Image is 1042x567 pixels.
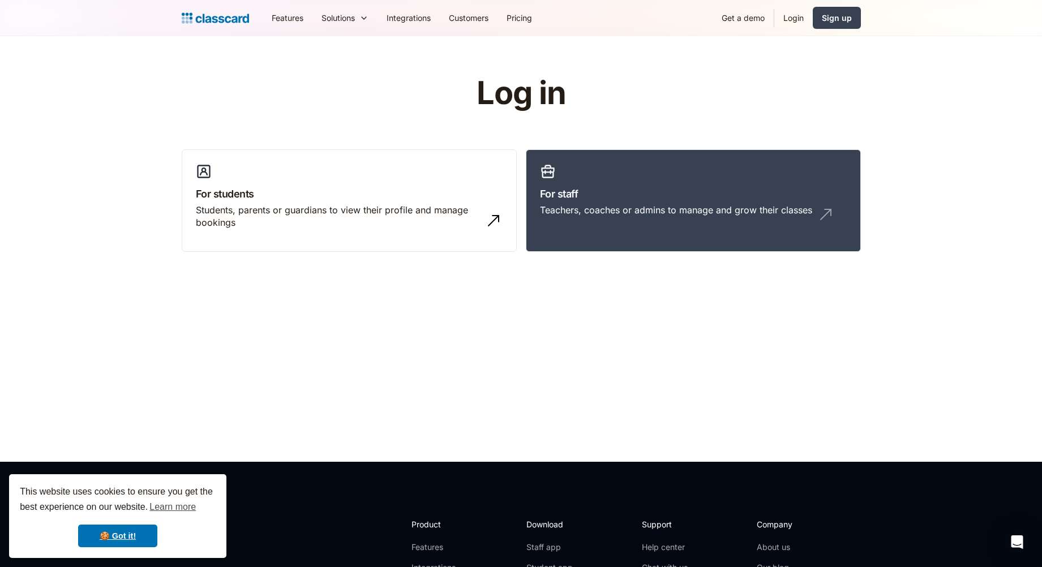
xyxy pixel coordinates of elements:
[642,542,688,553] a: Help center
[540,204,812,216] div: Teachers, coaches or admins to manage and grow their classes
[378,5,440,31] a: Integrations
[312,5,378,31] div: Solutions
[148,499,198,516] a: learn more about cookies
[822,12,852,24] div: Sign up
[263,5,312,31] a: Features
[498,5,541,31] a: Pricing
[440,5,498,31] a: Customers
[411,518,472,530] h2: Product
[642,518,688,530] h2: Support
[182,10,249,26] a: home
[182,149,517,252] a: For studentsStudents, parents or guardians to view their profile and manage bookings
[411,542,472,553] a: Features
[774,5,813,31] a: Login
[540,186,847,201] h3: For staff
[341,76,701,111] h1: Log in
[713,5,774,31] a: Get a demo
[526,542,573,553] a: Staff app
[321,12,355,24] div: Solutions
[757,542,832,553] a: About us
[526,149,861,252] a: For staffTeachers, coaches or admins to manage and grow their classes
[20,485,216,516] span: This website uses cookies to ensure you get the best experience on our website.
[196,186,503,201] h3: For students
[9,474,226,558] div: cookieconsent
[196,204,480,229] div: Students, parents or guardians to view their profile and manage bookings
[757,518,832,530] h2: Company
[813,7,861,29] a: Sign up
[526,518,573,530] h2: Download
[1004,529,1031,556] div: Open Intercom Messenger
[78,525,157,547] a: dismiss cookie message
